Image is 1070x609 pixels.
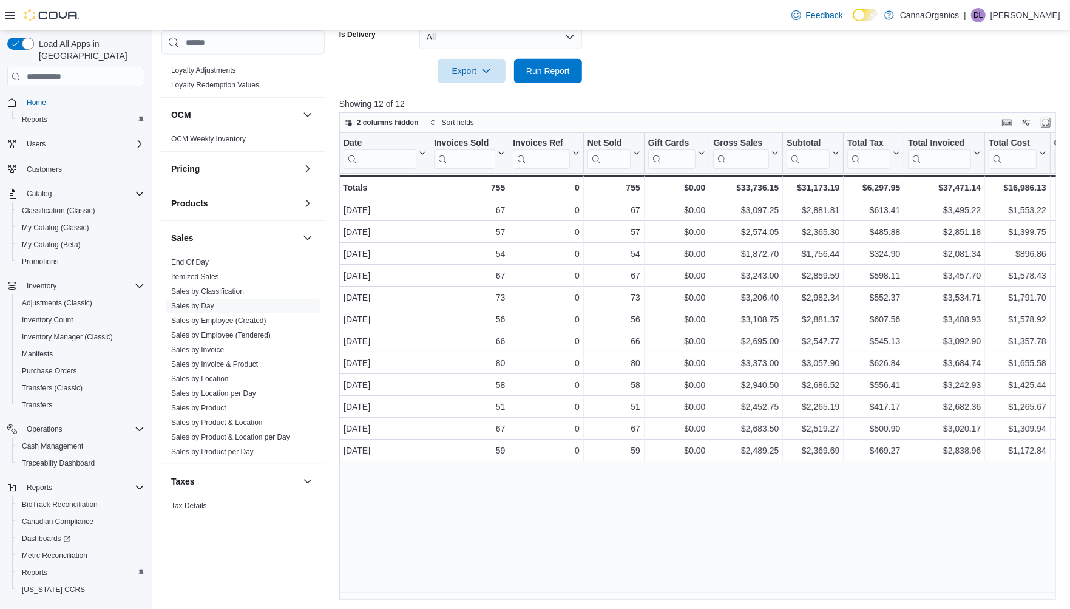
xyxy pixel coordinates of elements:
[1019,115,1034,130] button: Display options
[587,203,640,217] div: 67
[171,273,219,281] a: Itemized Sales
[787,247,839,261] div: $1,756.44
[171,287,244,296] a: Sales by Classification
[12,219,149,236] button: My Catalog (Classic)
[1038,115,1053,130] button: Enter fullscreen
[989,138,1036,149] div: Total Cost
[908,268,981,283] div: $3,457.70
[425,115,479,130] button: Sort fields
[648,225,706,239] div: $0.00
[908,225,981,239] div: $2,851.18
[22,332,113,342] span: Inventory Manager (Classic)
[300,162,315,176] button: Pricing
[713,138,769,149] div: Gross Sales
[22,534,70,543] span: Dashboards
[587,138,630,149] div: Net Sold
[713,247,779,261] div: $1,872.70
[434,203,505,217] div: 67
[171,66,236,75] span: Loyalty Adjustments
[17,203,100,218] a: Classification (Classic)
[2,421,149,438] button: Operations
[989,138,1046,169] button: Total Cost
[513,138,569,149] div: Invoices Ref
[300,107,315,122] button: OCM
[587,138,640,169] button: Net Sold
[171,475,298,488] button: Taxes
[12,530,149,547] a: Dashboards
[12,581,149,598] button: [US_STATE] CCRS
[648,290,706,305] div: $0.00
[22,186,144,201] span: Catalog
[344,356,426,370] div: [DATE]
[12,547,149,564] button: Metrc Reconciliation
[989,203,1046,217] div: $1,553.22
[17,112,52,127] a: Reports
[22,137,50,151] button: Users
[17,456,100,471] a: Traceabilty Dashboard
[22,240,81,250] span: My Catalog (Beta)
[648,334,706,349] div: $0.00
[12,513,149,530] button: Canadian Compliance
[513,225,579,239] div: 0
[908,138,971,149] div: Total Invoiced
[171,258,209,267] a: End Of Day
[171,502,207,510] a: Tax Details
[787,334,839,349] div: $2,547.77
[171,330,271,340] span: Sales by Employee (Tendered)
[344,268,426,283] div: [DATE]
[12,202,149,219] button: Classification (Classic)
[989,268,1046,283] div: $1,578.43
[908,290,981,305] div: $3,534.71
[713,290,779,305] div: $3,206.40
[12,362,149,379] button: Purchase Orders
[434,138,495,149] div: Invoices Sold
[438,59,506,83] button: Export
[713,268,779,283] div: $3,243.00
[434,290,505,305] div: 73
[22,223,89,233] span: My Catalog (Classic)
[171,81,259,89] a: Loyalty Redemption Values
[17,531,75,546] a: Dashboards
[434,225,505,239] div: 57
[787,138,830,149] div: Subtotal
[344,247,426,261] div: [DATE]
[513,290,579,305] div: 0
[300,196,315,211] button: Products
[989,356,1046,370] div: $1,655.58
[171,197,298,209] button: Products
[787,203,839,217] div: $2,881.81
[434,356,505,370] div: 80
[17,565,144,580] span: Reports
[17,548,144,563] span: Metrc Reconciliation
[22,422,67,437] button: Operations
[847,268,900,283] div: $598.11
[908,312,981,327] div: $3,488.93
[17,548,92,563] a: Metrc Reconciliation
[2,277,149,294] button: Inventory
[17,313,144,327] span: Inventory Count
[853,9,878,21] input: Dark Mode
[587,268,640,283] div: 67
[171,360,258,369] a: Sales by Invoice & Product
[990,8,1060,22] p: [PERSON_NAME]
[171,375,229,383] a: Sales by Location
[22,137,144,151] span: Users
[22,115,47,124] span: Reports
[787,180,839,195] div: $31,173.19
[27,424,63,434] span: Operations
[12,294,149,311] button: Adjustments (Classic)
[713,225,779,239] div: $2,574.05
[171,447,254,456] a: Sales by Product per Day
[22,585,85,594] span: [US_STATE] CCRS
[419,25,582,49] button: All
[171,232,298,244] button: Sales
[344,225,426,239] div: [DATE]
[171,109,298,121] button: OCM
[587,180,640,195] div: 755
[27,281,56,291] span: Inventory
[973,8,983,22] span: DL
[171,418,263,427] a: Sales by Product & Location
[847,203,900,217] div: $613.41
[17,112,144,127] span: Reports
